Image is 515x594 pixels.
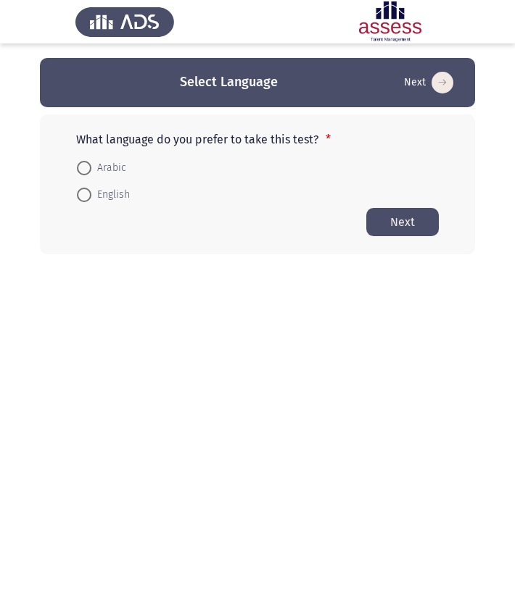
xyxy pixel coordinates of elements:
[400,71,458,94] button: Start assessment
[91,159,126,177] span: Arabic
[180,73,278,91] h3: Select Language
[76,133,439,146] p: What language do you prefer to take this test?
[366,208,439,236] button: Start assessment
[341,1,440,42] img: Assessment logo of ASSESS Focus 4 Module Assessment (EN/AR) (Advanced - IB)
[91,186,130,204] span: English
[75,1,174,42] img: Assess Talent Management logo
